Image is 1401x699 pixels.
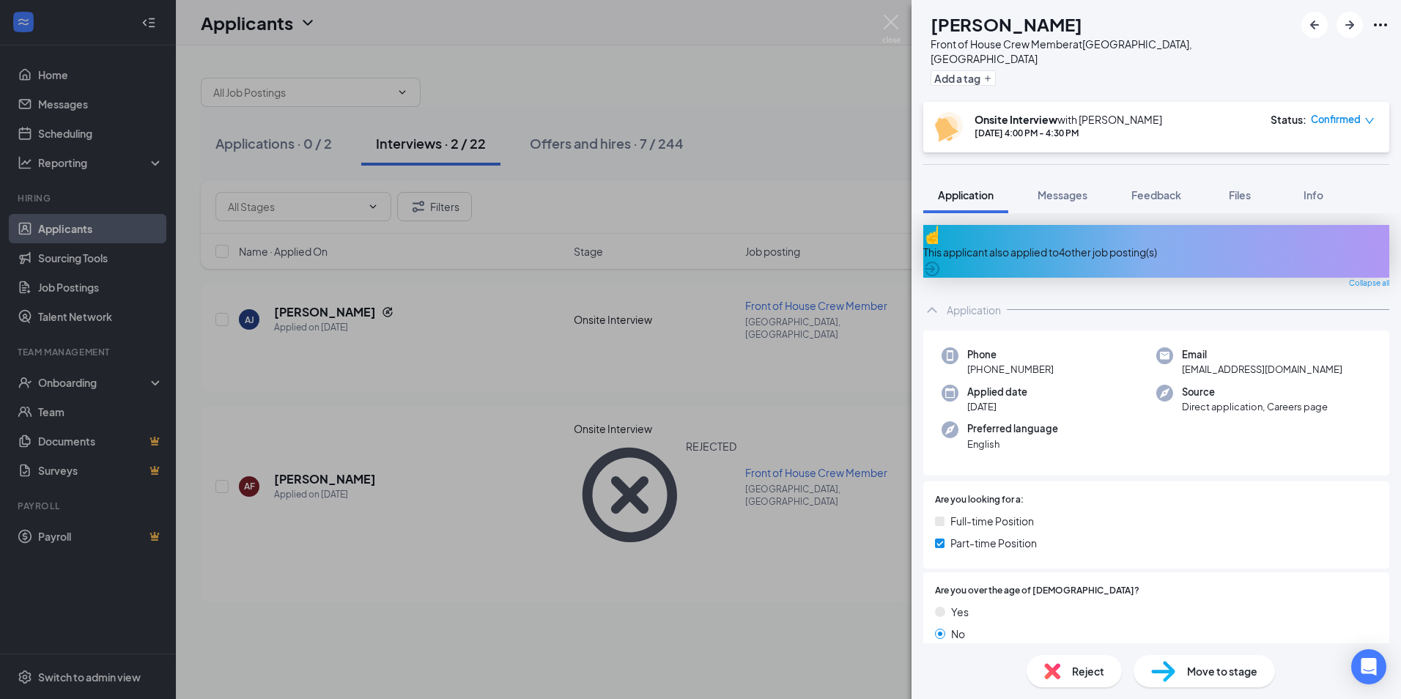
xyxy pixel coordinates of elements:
[967,437,1058,451] span: English
[1038,188,1087,201] span: Messages
[1351,649,1386,684] div: Open Intercom Messenger
[1182,399,1328,414] span: Direct application, Careers page
[947,303,1001,317] div: Application
[931,70,996,86] button: PlusAdd a tag
[935,584,1139,598] span: Are you over the age of [DEMOGRAPHIC_DATA]?
[950,535,1037,551] span: Part-time Position
[967,421,1058,436] span: Preferred language
[1187,663,1257,679] span: Move to stage
[1182,347,1342,362] span: Email
[950,513,1034,529] span: Full-time Position
[1131,188,1181,201] span: Feedback
[1364,116,1375,126] span: down
[938,188,994,201] span: Application
[1311,112,1361,127] span: Confirmed
[931,37,1294,66] div: Front of House Crew Member at [GEOGRAPHIC_DATA], [GEOGRAPHIC_DATA]
[1306,16,1323,34] svg: ArrowLeftNew
[923,301,941,319] svg: ChevronUp
[1182,385,1328,399] span: Source
[967,385,1027,399] span: Applied date
[1341,16,1359,34] svg: ArrowRight
[1072,663,1104,679] span: Reject
[931,12,1082,37] h1: [PERSON_NAME]
[923,260,941,278] svg: ArrowCircle
[975,112,1162,127] div: with [PERSON_NAME]
[967,362,1054,377] span: [PHONE_NUMBER]
[1304,188,1323,201] span: Info
[967,399,1027,414] span: [DATE]
[1182,362,1342,377] span: [EMAIL_ADDRESS][DOMAIN_NAME]
[1229,188,1251,201] span: Files
[975,113,1057,126] b: Onsite Interview
[1349,278,1389,289] span: Collapse all
[1301,12,1328,38] button: ArrowLeftNew
[923,244,1389,260] div: This applicant also applied to 4 other job posting(s)
[951,626,965,642] span: No
[975,127,1162,139] div: [DATE] 4:00 PM - 4:30 PM
[935,493,1024,507] span: Are you looking for a:
[983,74,992,83] svg: Plus
[951,604,969,620] span: Yes
[1372,16,1389,34] svg: Ellipses
[1337,12,1363,38] button: ArrowRight
[967,347,1054,362] span: Phone
[1271,112,1306,127] div: Status :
